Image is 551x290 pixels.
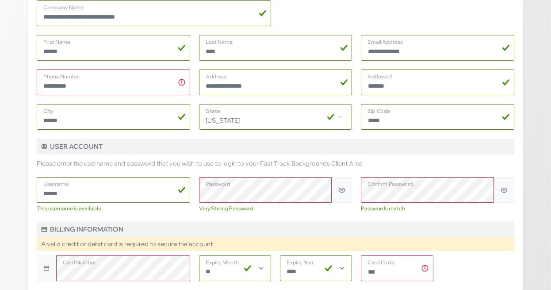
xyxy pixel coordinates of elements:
[37,159,514,168] p: Please enter the username and password that you wish to use to login to your Fast Track Backgroun...
[361,205,514,213] div: Passwords match
[37,237,514,251] div: A valid credit or debit card is required to secure the account
[199,104,352,130] span: New York
[37,205,190,213] div: This username is available
[199,104,352,128] span: New York
[199,205,352,213] div: Very Strong Password
[37,139,514,155] h5: User Account
[37,221,514,237] h5: Billing Information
